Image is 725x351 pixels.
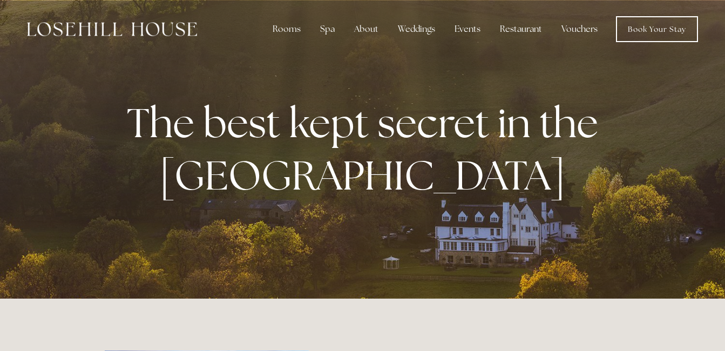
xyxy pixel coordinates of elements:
[27,22,197,36] img: Losehill House
[264,18,309,40] div: Rooms
[446,18,489,40] div: Events
[345,18,387,40] div: About
[389,18,444,40] div: Weddings
[491,18,551,40] div: Restaurant
[553,18,606,40] a: Vouchers
[127,96,607,202] strong: The best kept secret in the [GEOGRAPHIC_DATA]
[311,18,343,40] div: Spa
[616,16,698,42] a: Book Your Stay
